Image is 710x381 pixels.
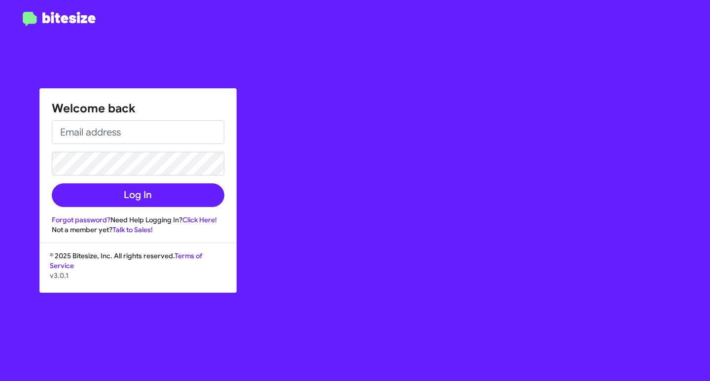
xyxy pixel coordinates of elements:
h1: Welcome back [52,101,224,116]
div: Not a member yet? [52,225,224,235]
a: Click Here! [182,215,217,224]
a: Talk to Sales! [112,225,153,234]
div: © 2025 Bitesize, Inc. All rights reserved. [40,251,236,292]
p: v3.0.1 [50,271,226,280]
a: Terms of Service [50,251,202,270]
button: Log In [52,183,224,207]
a: Forgot password? [52,215,110,224]
div: Need Help Logging In? [52,215,224,225]
input: Email address [52,120,224,144]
